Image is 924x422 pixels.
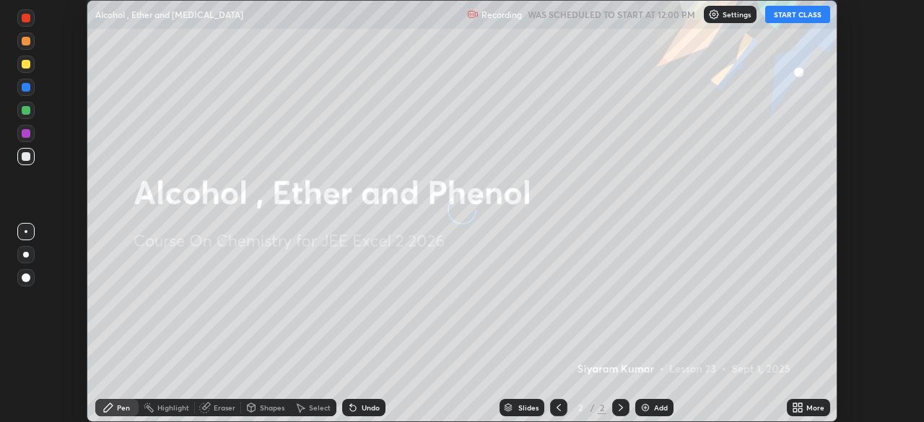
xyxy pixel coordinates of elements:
div: Pen [117,404,130,411]
button: START CLASS [765,6,830,23]
div: Eraser [214,404,235,411]
div: / [590,403,595,412]
p: Settings [723,11,751,18]
div: 2 [598,401,606,414]
img: class-settings-icons [708,9,720,20]
div: More [806,404,824,411]
div: Add [654,404,668,411]
img: recording.375f2c34.svg [467,9,479,20]
div: Select [309,404,331,411]
div: 2 [573,403,588,412]
div: Undo [362,404,380,411]
div: Slides [518,404,539,411]
img: add-slide-button [640,402,651,413]
p: Recording [481,9,522,20]
p: Alcohol , Ether and [MEDICAL_DATA] [95,9,243,20]
h5: WAS SCHEDULED TO START AT 12:00 PM [528,8,695,21]
div: Shapes [260,404,284,411]
div: Highlight [157,404,189,411]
